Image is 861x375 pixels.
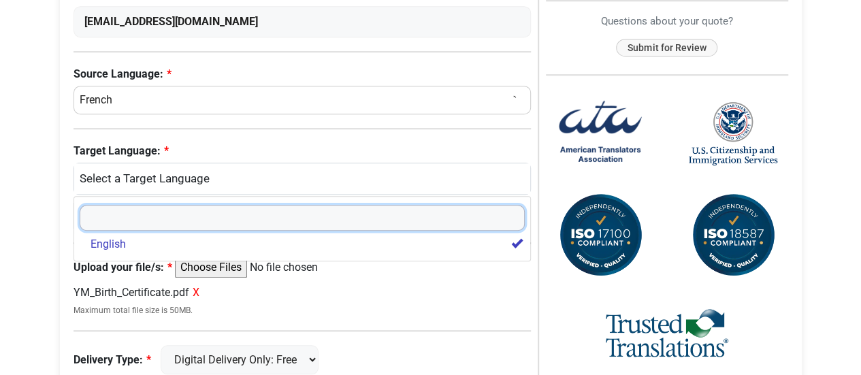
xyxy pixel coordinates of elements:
[74,284,532,301] div: YM_Birth_Certificate.pdf
[556,89,645,178] img: American Translators Association Logo
[91,236,126,252] span: English
[74,259,172,276] label: Upload your file/s:
[556,191,645,280] img: ISO 17100 Compliant Certification
[74,66,532,82] label: Source Language:
[606,307,728,361] img: Trusted Translations Logo
[546,15,788,27] h6: Questions about your quote?
[616,39,717,57] button: Submit for Review
[74,352,151,368] label: Delivery Type:
[74,163,532,195] button: English
[80,205,525,231] input: Search
[193,286,199,299] span: X
[74,304,532,316] small: Maximum total file size is 50MB.
[74,143,532,159] label: Target Language:
[689,191,777,280] img: ISO 18587 Compliant Certification
[81,170,517,188] div: English
[689,101,777,167] img: United States Citizenship and Immigration Services Logo
[74,6,532,37] input: Enter Your Email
